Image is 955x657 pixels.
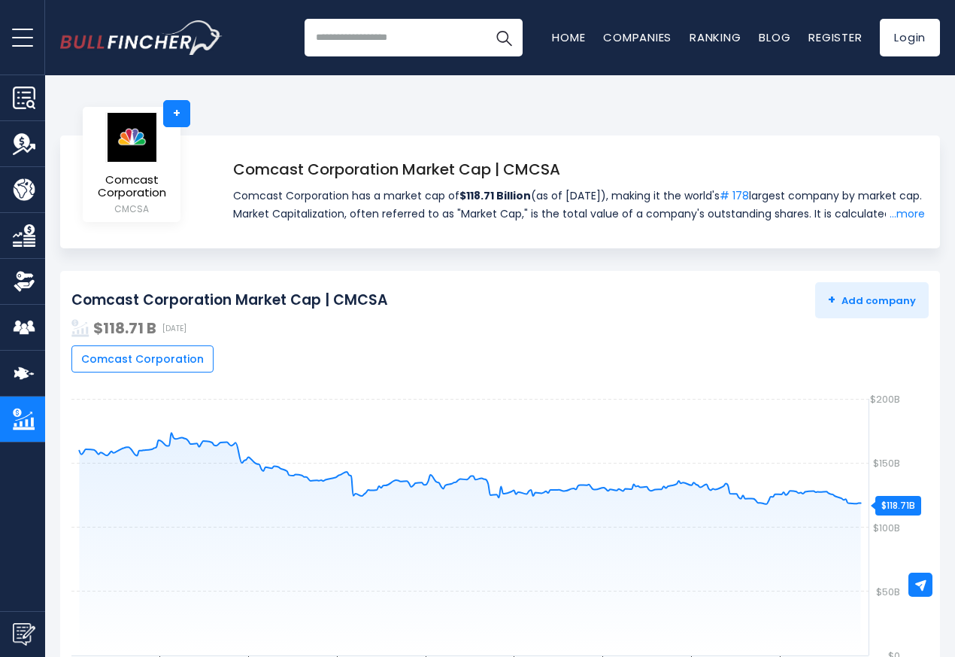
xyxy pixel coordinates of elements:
span: Add company [828,294,916,307]
a: Go to homepage [60,20,222,55]
img: addasd [71,319,89,337]
a: ...more [886,205,925,223]
a: Home [552,29,585,45]
text: $50B [876,585,900,599]
span: Comcast Corporation [95,174,168,199]
a: Companies [603,29,672,45]
div: $118.71B [875,496,921,516]
img: logo [105,112,158,163]
a: Login [880,19,940,56]
h2: Comcast Corporation Market Cap | CMCSA [71,291,388,310]
a: # 178 [720,188,749,203]
text: $200B [870,392,900,406]
a: Register [808,29,862,45]
strong: $118.71 Billion [459,188,531,203]
h1: Comcast Corporation Market Cap | CMCSA [233,158,925,181]
a: Comcast Corporation CMCSA [94,111,169,217]
button: Search [485,19,523,56]
text: $100B [873,521,900,535]
small: CMCSA [95,202,168,216]
a: Ranking [690,29,741,45]
strong: + [828,291,835,309]
span: Comcast Corporation [81,352,204,366]
img: Bullfincher logo [60,20,223,55]
img: Ownership [13,270,35,293]
text: $150B [873,456,900,470]
strong: $118.71 B [93,318,156,339]
a: Blog [759,29,790,45]
button: +Add company [815,282,929,318]
span: Comcast Corporation has a market cap of (as of [DATE]), making it the world's largest company by ... [233,187,925,223]
span: [DATE] [162,324,186,333]
a: + [163,100,190,127]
